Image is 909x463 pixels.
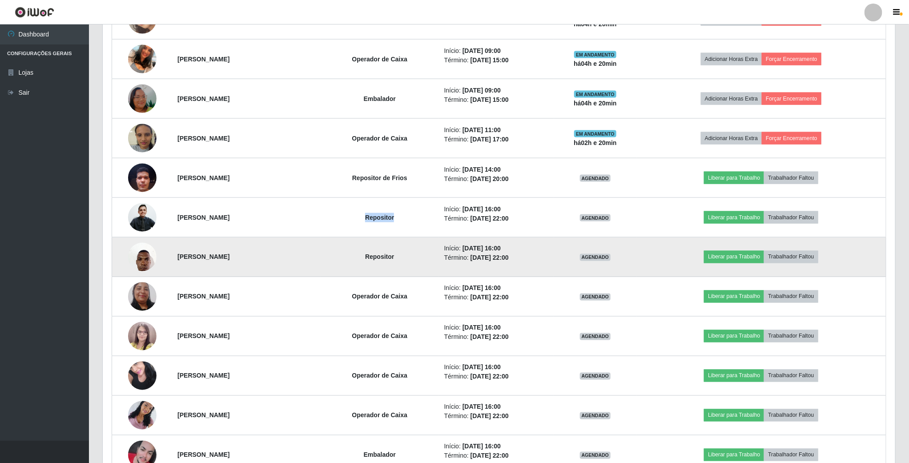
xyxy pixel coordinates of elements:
button: Liberar para Trabalho [704,330,764,342]
time: [DATE] 15:00 [471,56,509,64]
img: 1750466226546.jpeg [128,73,157,124]
time: [DATE] 16:00 [463,364,501,371]
img: CoreUI Logo [15,7,54,18]
li: Término: [444,451,549,461]
strong: Repositor [365,214,394,221]
li: Início: [444,205,549,214]
time: [DATE] 22:00 [471,294,509,301]
img: 1740566003126.jpeg [128,159,157,197]
strong: [PERSON_NAME] [177,254,229,261]
button: Forçar Encerramento [762,53,821,65]
strong: [PERSON_NAME] [177,293,229,300]
time: [DATE] 22:00 [471,334,509,341]
img: 1744919453890.jpeg [128,396,157,434]
li: Início: [444,323,549,333]
img: 1705573707833.jpeg [128,238,157,276]
time: [DATE] 09:00 [463,87,501,94]
button: Trabalhador Faltou [764,330,818,342]
button: Liberar para Trabalho [704,409,764,422]
li: Início: [444,86,549,95]
li: Início: [444,46,549,56]
time: [DATE] 15:00 [471,96,509,103]
strong: [PERSON_NAME] [177,412,229,419]
img: 1704989686512.jpeg [128,34,157,85]
li: Término: [444,214,549,223]
li: Início: [444,244,549,254]
strong: Operador de Caixa [352,412,408,419]
strong: Operador de Caixa [352,135,408,142]
button: Adicionar Horas Extra [701,132,762,145]
li: Término: [444,56,549,65]
time: [DATE] 16:00 [463,403,501,411]
button: Trabalhador Faltou [764,290,818,303]
strong: Operador de Caixa [352,333,408,340]
span: AGENDADO [580,175,611,182]
span: EM ANDAMENTO [574,91,616,98]
button: Liberar para Trabalho [704,290,764,303]
button: Liberar para Trabalho [704,449,764,461]
button: Trabalhador Faltou [764,211,818,224]
button: Adicionar Horas Extra [701,53,762,65]
li: Início: [444,403,549,412]
button: Trabalhador Faltou [764,409,818,422]
span: AGENDADO [580,254,611,261]
li: Término: [444,135,549,144]
li: Término: [444,333,549,342]
img: 1746197830896.jpeg [128,357,157,395]
time: [DATE] 22:00 [471,452,509,459]
time: [DATE] 16:00 [463,245,501,252]
li: Término: [444,372,549,382]
strong: Operador de Caixa [352,293,408,300]
time: [DATE] 09:00 [463,47,501,54]
strong: [PERSON_NAME] [177,372,229,379]
time: [DATE] 20:00 [471,175,509,182]
button: Adicionar Horas Extra [701,93,762,105]
img: 1736377854897.jpeg [128,119,157,157]
li: Início: [444,363,549,372]
time: [DATE] 22:00 [471,373,509,380]
button: Liberar para Trabalho [704,251,764,263]
time: [DATE] 22:00 [471,215,509,222]
li: Início: [444,442,549,451]
li: Término: [444,254,549,263]
span: AGENDADO [580,333,611,340]
span: EM ANDAMENTO [574,51,616,58]
li: Início: [444,165,549,174]
img: 1625782717345.jpeg [128,202,157,233]
strong: [PERSON_NAME] [177,214,229,221]
strong: há 02 h e 20 min [574,139,617,146]
strong: há 04 h e 20 min [574,100,617,107]
strong: Repositor [365,254,394,261]
button: Forçar Encerramento [762,93,821,105]
strong: [PERSON_NAME] [177,174,229,181]
time: [DATE] 11:00 [463,126,501,133]
img: 1701346720849.jpeg [128,266,157,326]
button: Trabalhador Faltou [764,251,818,263]
time: [DATE] 14:00 [463,166,501,173]
span: AGENDADO [580,452,611,459]
button: Trabalhador Faltou [764,370,818,382]
button: Forçar Encerramento [762,132,821,145]
time: [DATE] 16:00 [463,324,501,331]
button: Liberar para Trabalho [704,211,764,224]
span: AGENDADO [580,373,611,380]
time: [DATE] 22:00 [471,254,509,262]
strong: Embalador [364,95,396,102]
li: Término: [444,412,549,421]
strong: [PERSON_NAME] [177,135,229,142]
strong: [PERSON_NAME] [177,95,229,102]
time: [DATE] 16:00 [463,443,501,450]
button: Trabalhador Faltou [764,449,818,461]
time: [DATE] 16:00 [463,285,501,292]
strong: Embalador [364,451,396,459]
span: EM ANDAMENTO [574,130,616,137]
strong: [PERSON_NAME] [177,56,229,63]
time: [DATE] 22:00 [471,413,509,420]
li: Término: [444,95,549,105]
time: [DATE] 16:00 [463,205,501,213]
strong: Operador de Caixa [352,372,408,379]
strong: há 04 h e 20 min [574,60,617,67]
strong: Repositor de Frios [352,174,407,181]
button: Liberar para Trabalho [704,370,764,382]
li: Término: [444,293,549,302]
